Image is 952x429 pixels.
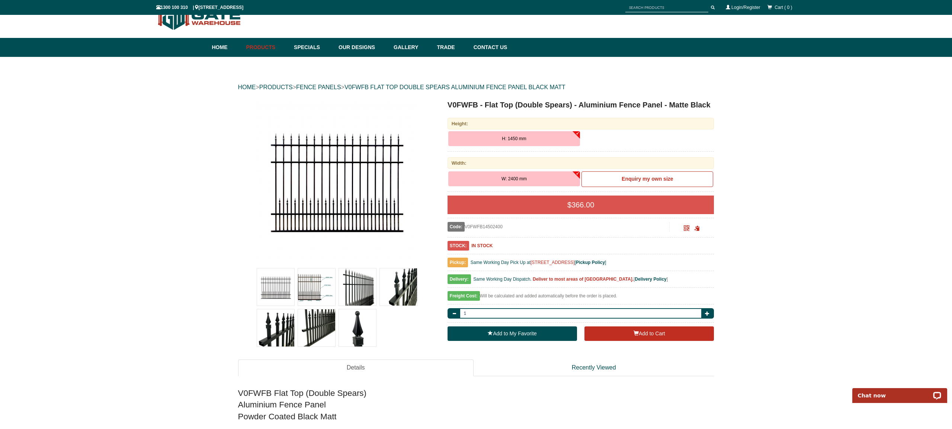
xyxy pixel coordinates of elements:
span: STOCK: [448,241,469,251]
img: V0FWFB - Flat Top (Double Spears) - Aluminium Fence Panel - Matte Black - H: 1450 mm W: 2400 mm -... [255,99,419,263]
span: 366.00 [571,201,594,209]
iframe: LiveChat chat widget [847,380,952,403]
a: Our Designs [335,38,390,57]
a: Details [238,359,474,376]
div: V0FWFB14502400 [448,222,670,232]
a: Click to enlarge and scan to share. [684,226,689,232]
img: V0FWFB - Flat Top (Double Spears) - Aluminium Fence Panel - Matte Black [298,268,335,306]
span: Delivery: [448,274,471,284]
a: Trade [433,38,469,57]
a: Enquiry my own size [581,171,713,187]
button: H: 1450 mm [448,131,580,146]
a: Home [212,38,243,57]
div: > > > [238,75,714,99]
a: FENCE PANELS [296,84,341,90]
div: [ ] [448,275,714,288]
a: Pickup Policy [576,260,605,265]
input: SEARCH PRODUCTS [625,3,708,12]
a: Delivery Policy [635,277,666,282]
h1: V0FWFB - Flat Top (Double Spears) - Aluminium Fence Panel - Matte Black [448,99,714,110]
span: W: 2400 mm [501,176,527,181]
a: V0FWFB - Flat Top (Double Spears) - Aluminium Fence Panel - Matte Black - H: 1450 mm W: 2400 mm -... [239,99,436,263]
button: W: 2400 mm [448,171,580,186]
div: $ [448,196,714,214]
img: V0FWFB - Flat Top (Double Spears) - Aluminium Fence Panel - Matte Black [257,268,294,306]
a: HOME [238,84,256,90]
div: Height: [448,118,714,129]
b: Deliver to most areas of [GEOGRAPHIC_DATA]. [533,277,634,282]
div: Will be calculated and added automatically before the order is placed. [448,291,714,304]
span: Freight Cost: [448,291,480,301]
span: H: 1450 mm [502,136,526,141]
a: Gallery [390,38,433,57]
img: V0FWFB - Flat Top (Double Spears) - Aluminium Fence Panel - Matte Black [380,268,417,306]
span: 1300 100 310 | [STREET_ADDRESS] [156,5,244,10]
span: Cart ( 0 ) [775,5,792,10]
a: Specials [290,38,335,57]
a: V0FWFB FLAT TOP DOUBLE SPEARS ALUMINIUM FENCE PANEL BLACK MATT [344,84,565,90]
span: Click to copy the URL [694,226,700,231]
span: Same Working Day Pick Up at [ ] [471,260,606,265]
img: V0FWFB - Flat Top (Double Spears) - Aluminium Fence Panel - Matte Black [298,309,335,346]
a: Contact Us [470,38,507,57]
span: Same Working Day Dispatch. [473,277,532,282]
div: Width: [448,157,714,169]
b: IN STOCK [471,243,493,248]
a: [STREET_ADDRESS] [531,260,575,265]
a: Recently Viewed [474,359,714,376]
button: Add to Cart [584,326,714,341]
img: V0FWFB - Flat Top (Double Spears) - Aluminium Fence Panel - Matte Black [339,268,376,306]
span: Code: [448,222,465,232]
h2: V0FWFB Flat Top (Double Spears) Aluminium Fence Panel Powder Coated Black Matt [238,387,714,422]
a: Products [243,38,291,57]
img: V0FWFB - Flat Top (Double Spears) - Aluminium Fence Panel - Matte Black [257,309,294,346]
a: Add to My Favorite [448,326,577,341]
span: Pickup: [448,258,468,267]
img: V0FWFB - Flat Top (Double Spears) - Aluminium Fence Panel - Matte Black [339,309,376,346]
a: Login/Register [731,5,760,10]
a: PRODUCTS [259,84,293,90]
b: Enquiry my own size [622,176,673,182]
